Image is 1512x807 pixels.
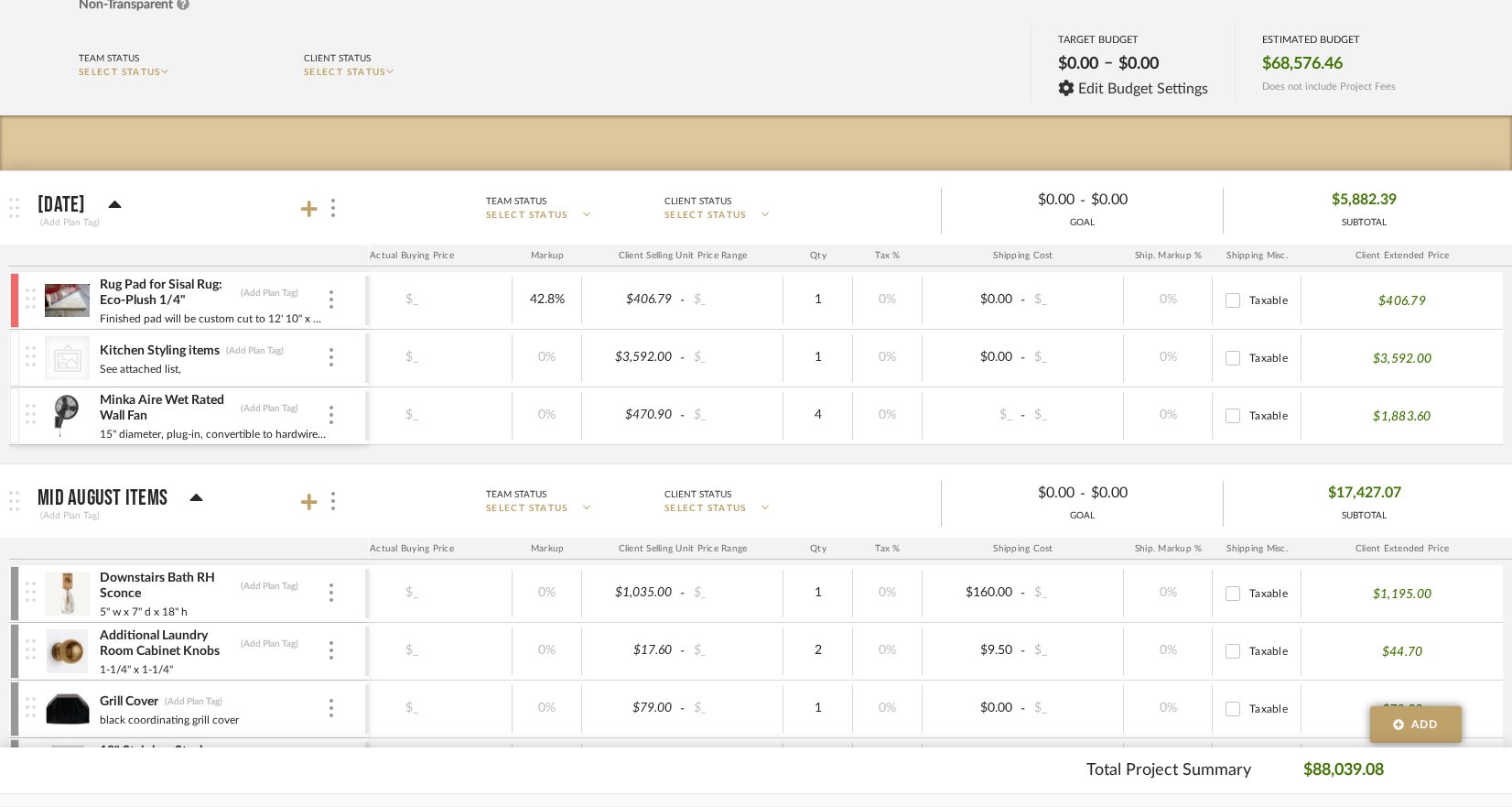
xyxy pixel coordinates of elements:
div: 2 [789,638,847,664]
div: Finished pad will be custom cut to 12' 10" x 17' 10" in 2 equal pieces. [99,310,327,328]
div: Client Selling Unit Price Range [582,538,783,560]
div: 5" w x 7" d x 18" h [99,603,189,621]
div: 0% [518,638,576,664]
span: SELECT STATUS [79,68,161,77]
img: 1859ec91-a530-45a4-8edf-84562db34c43_50x50.jpg [45,687,90,731]
div: $_ [1029,402,1118,429]
div: $_ [362,402,462,429]
div: Minka Aire Wet Rated Wall Fan [99,392,235,425]
div: Kitchen Styling items [99,343,221,360]
div: 0% [518,344,576,371]
div: 1 [789,344,847,371]
img: grip.svg [9,198,19,218]
div: $_ [928,402,1018,429]
img: aed27563-1ca3-4998-b734-e9ba86a9dd97_50x50.jpg [45,572,90,616]
img: 3dots-v.svg [329,406,333,424]
div: Client Extended Price [1301,538,1503,560]
p: $44.70 [1382,643,1423,661]
img: 641e0a4c-8968-4523-874a-d4e168860b2c_50x50.jpg [45,394,90,438]
div: (Add Plan Tag) [240,580,299,593]
div: $0.00 [928,344,1018,371]
div: $_ [1029,580,1118,606]
img: 3dots-v.svg [329,583,333,602]
div: Client Status [304,50,371,67]
img: vertical-grip.svg [26,289,36,309]
p: $3,592.00 [1373,350,1431,368]
img: vertical-grip.svg [26,346,36,366]
div: $_ [362,344,462,371]
div: 15" diameter, plug-in, convertible to hardwire. 120 volts. [99,425,327,443]
div: 42.8% [518,287,576,313]
div: (Add Plan Tag) [240,287,299,300]
div: $0.00 [1085,186,1208,214]
div: 1 [789,287,847,313]
div: $79.00 [588,695,677,722]
div: $_ [688,695,778,722]
div: 0% [859,695,916,722]
div: $160.00 [928,580,1018,606]
span: - [1018,407,1029,425]
div: (Add Plan Tag) [240,638,299,650]
div: $_ [362,638,462,664]
div: 0% [859,344,916,371]
div: $_ [1029,287,1118,313]
img: 3dots-v.svg [329,290,333,309]
p: [DATE] [38,194,86,216]
div: black coordinating grill cover [99,711,240,729]
img: 3dots-v.svg [329,699,333,717]
span: SELECT STATUS [486,209,568,223]
p: $79.00 [1382,701,1423,719]
p: $1,883.60 [1373,408,1431,426]
span: Taxable [1249,588,1288,599]
div: 0% [859,580,916,606]
span: Taxable [1249,703,1288,714]
div: Shipping Misc. [1213,245,1301,267]
div: 0% [1129,580,1206,606]
div: Team Status [486,486,546,503]
span: - [677,584,688,603]
div: Rug Pad for Sisal Rug: Eco-Plush 1/4" [99,277,235,310]
div: Shipping Cost [923,538,1124,560]
span: $17,427.07 [1328,479,1401,507]
div: Team Status [79,50,139,67]
div: Team Status [486,193,546,210]
span: - [1080,483,1085,505]
div: Ship. Markup % [1124,538,1213,560]
div: Actual Buying Price [311,538,513,560]
div: $1,035.00 [588,580,677,606]
div: $_ [688,402,778,429]
div: $_ [362,287,462,313]
div: $0.00 [1085,479,1208,507]
div: $0.00 [1053,49,1104,80]
div: 1-1/4" x 1-1/4" [99,660,174,679]
div: $0.00 [928,695,1018,722]
div: Tax % [853,245,923,267]
img: 7d88c808-de5f-4c55-bcf6-7599352c1156_50x50.jpg [45,278,90,322]
span: - [677,700,688,718]
div: $_ [688,344,778,371]
p: $406.79 [1378,292,1426,311]
p: Mid August Items [38,487,167,509]
div: 0% [518,402,576,429]
span: SELECT STATUS [304,68,386,77]
div: 0% [518,695,576,722]
span: – [1104,53,1113,80]
div: Markup [513,538,582,560]
div: $17.60 [588,638,677,664]
span: Edit Budget Settings [1078,81,1208,97]
img: vertical-grip.svg [26,582,36,602]
span: Taxable [1249,646,1288,657]
div: 1 [789,580,847,606]
span: - [1018,642,1029,660]
span: SELECT STATUS [664,502,747,516]
span: Add [1411,716,1439,733]
img: 3dots-v.svg [329,348,333,366]
div: $_ [1029,695,1118,722]
span: Taxable [1249,295,1288,306]
p: Total Project Summary [1086,758,1251,783]
div: Downstairs Bath RH Sconce [99,570,235,603]
span: - [677,349,688,367]
div: 1 [789,695,847,722]
div: 0% [518,580,576,606]
img: 3dots-v.svg [329,641,333,660]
